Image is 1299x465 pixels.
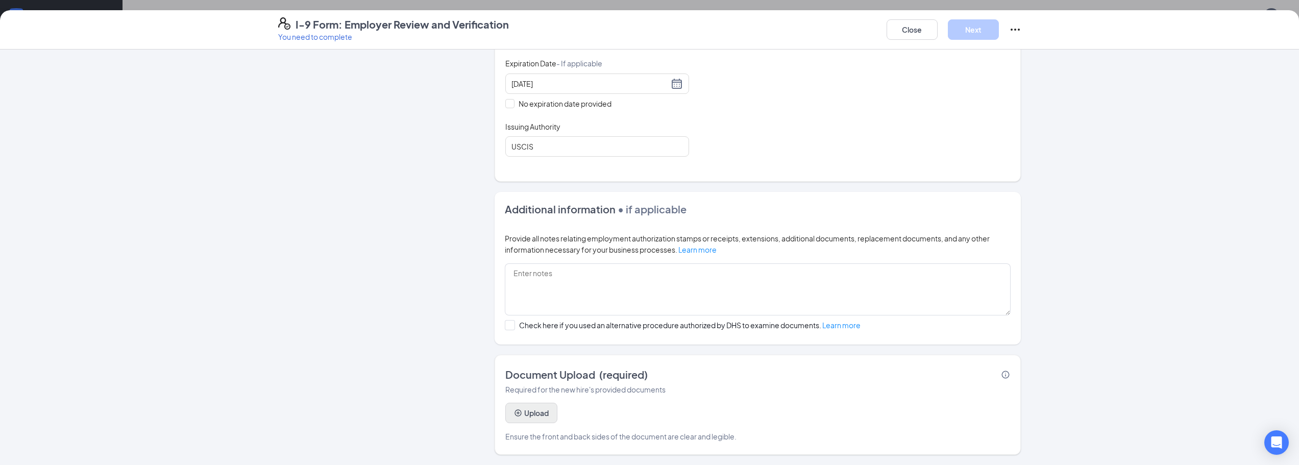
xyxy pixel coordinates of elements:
[1264,430,1289,455] div: Open Intercom Messenger
[1009,23,1021,36] svg: Ellipses
[278,32,509,42] p: You need to complete
[296,17,509,32] h4: I-9 Form: Employer Review and Verification
[505,403,557,423] button: UploadPlusCircle
[505,431,737,442] span: Ensure the front and back sides of the document are clear and legible.
[514,409,522,417] svg: PlusCircle
[505,368,595,382] span: Document Upload
[887,19,938,40] button: Close
[505,58,602,68] span: Expiration Date
[948,19,999,40] button: Next
[505,385,666,394] span: Required for the new hire's provided documents
[556,59,602,68] span: - If applicable
[511,78,669,89] input: 10/31/2029
[1001,370,1010,379] svg: Info
[678,245,717,254] a: Learn more
[599,368,648,382] span: (required)
[519,320,861,330] div: Check here if you used an alternative procedure authorized by DHS to examine documents.
[616,203,687,215] span: • if applicable
[505,121,560,132] span: Issuing Authority
[505,234,990,254] span: Provide all notes relating employment authorization stamps or receipts, extensions, additional do...
[505,203,616,215] span: Additional information
[278,17,290,30] svg: FormI9EVerifyIcon
[514,98,616,109] span: No expiration date provided
[822,321,861,330] a: Learn more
